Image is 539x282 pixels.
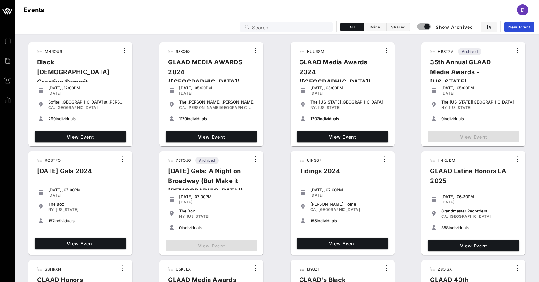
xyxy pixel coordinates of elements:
[179,225,255,230] div: individuals
[441,105,448,110] span: NY,
[418,23,473,31] span: Show Archived
[48,218,124,223] div: individuals
[441,214,448,219] span: CA,
[32,166,97,181] div: [DATE] Gala 2024
[310,91,386,96] div: [DATE]
[441,116,444,121] span: 0
[163,166,250,201] div: [DATE] Gala: A Night on Broadway (But Make it [DEMOGRAPHIC_DATA])
[168,134,255,139] span: View Event
[24,5,45,15] h1: Events
[48,105,55,110] span: CA,
[441,91,517,96] div: [DATE]
[35,131,126,142] a: View Event
[294,57,382,92] div: GLAAD Media Awards 2024 ([GEOGRAPHIC_DATA])
[430,243,517,248] span: View Event
[428,240,519,251] a: View Event
[179,116,187,121] span: 1179
[37,134,124,139] span: View Event
[310,193,386,198] div: [DATE]
[441,225,449,230] span: 358
[508,25,530,29] span: New Event
[310,202,386,207] div: [PERSON_NAME] Home
[299,134,386,139] span: View Event
[179,200,255,205] div: [DATE]
[176,49,190,54] span: 93KQIQ
[187,214,209,219] span: [US_STATE]
[297,131,388,142] a: View Event
[299,241,386,246] span: View Event
[310,85,386,90] div: [DATE], 05:00PM
[344,25,360,29] span: All
[45,267,61,271] span: SSHRXN
[188,105,261,110] span: [PERSON_NAME][GEOGRAPHIC_DATA]
[179,116,255,121] div: individuals
[45,49,62,54] span: MHROU9
[179,105,186,110] span: CA,
[307,49,324,54] span: HUURSM
[318,207,360,212] span: [GEOGRAPHIC_DATA]
[176,267,191,271] span: U5KJEX
[521,7,524,13] span: D
[425,57,512,92] div: 35th Annual GLAAD Media Awards - [US_STATE]
[166,131,257,142] a: View Event
[48,207,55,212] span: NY,
[441,225,517,230] div: individuals
[517,4,528,15] div: D
[310,218,317,223] span: 155
[310,187,386,192] div: [DATE], 07:00PM
[56,207,78,212] span: [US_STATE]
[307,158,321,163] span: UINGBF
[294,166,345,181] div: Tidings 2024
[56,105,98,110] span: [GEOGRAPHIC_DATA]
[48,116,124,121] div: individuals
[307,267,319,271] span: I39BZ1
[441,116,517,121] div: individuals
[418,21,473,32] button: Show Archived
[179,214,186,219] span: NY,
[387,23,410,31] button: Shared
[462,48,478,55] span: Archived
[48,193,124,198] div: [DATE]
[48,91,124,96] div: [DATE]
[364,23,387,31] button: Mine
[441,100,517,105] div: The [US_STATE][GEOGRAPHIC_DATA]
[179,225,182,230] span: 0
[438,158,455,163] span: H4KUDM
[441,194,517,199] div: [DATE], 06:30PM
[441,85,517,90] div: [DATE], 05:00PM
[449,105,472,110] span: [US_STATE]
[438,267,452,271] span: Z8OISX
[176,158,191,163] span: 7BTOJO
[504,22,534,32] a: New Event
[310,105,317,110] span: NY,
[48,85,124,90] div: [DATE], 12:00PM
[48,218,54,223] span: 157
[318,105,340,110] span: [US_STATE]
[438,49,454,54] span: HB327M
[367,25,383,29] span: Mine
[179,85,255,90] div: [DATE], 05:00PM
[48,187,124,192] div: [DATE], 07:00PM
[450,214,491,219] span: [GEOGRAPHIC_DATA]
[310,116,319,121] span: 1207
[179,100,255,105] div: The [PERSON_NAME] [PERSON_NAME]
[310,207,317,212] span: CA,
[310,116,386,121] div: individuals
[32,57,119,92] div: Black [DEMOGRAPHIC_DATA] Creative Summit
[297,238,388,249] a: View Event
[179,194,255,199] div: [DATE], 07:00PM
[441,200,517,205] div: [DATE]
[390,25,406,29] span: Shared
[310,100,386,105] div: The [US_STATE][GEOGRAPHIC_DATA]
[310,218,386,223] div: individuals
[48,116,56,121] span: 290
[425,166,512,191] div: GLAAD Latine Honors LA 2025
[441,208,517,213] div: Grandmaster Recorders
[199,157,215,164] span: Archived
[37,241,124,246] span: View Event
[179,208,255,213] div: The Box
[45,158,61,163] span: RQSTFQ
[163,57,250,92] div: GLAAD MEDIA AWARDS 2024 ([GEOGRAPHIC_DATA])
[340,23,364,31] button: All
[35,238,126,249] a: View Event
